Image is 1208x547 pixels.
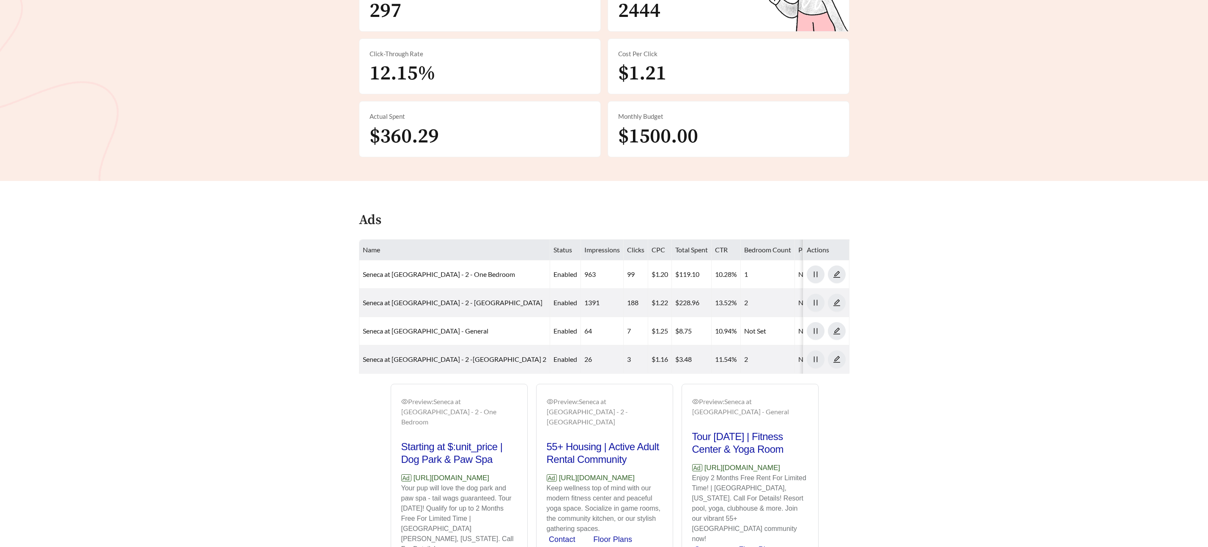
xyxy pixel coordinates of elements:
div: Preview: Seneca at [GEOGRAPHIC_DATA] - General [692,397,808,417]
span: pause [807,356,824,363]
p: Enjoy 2 Months Free Rent For Limited Time! | [GEOGRAPHIC_DATA], [US_STATE]. Call For Details! Res... [692,473,808,544]
div: Click-Through Rate [370,49,590,59]
span: 12.15% [370,61,436,86]
span: edit [828,356,845,363]
span: pause [807,327,824,335]
th: PMS/Scraper Unit Price [795,240,871,260]
td: $119.10 [672,260,712,289]
span: CTR [715,246,728,254]
span: edit [828,299,845,306]
button: edit [828,294,846,312]
td: 7 [624,317,648,345]
h2: Starting at $:unit_price | Dog Park & Paw Spa [401,440,517,466]
a: Seneca at [GEOGRAPHIC_DATA] - 2 - One Bedroom [363,270,515,278]
td: 10.94% [712,317,741,345]
td: Not Set [795,317,871,345]
p: [URL][DOMAIN_NAME] [692,462,808,473]
h2: Tour [DATE] | Fitness Center & Yoga Room [692,430,808,456]
span: eye [401,398,408,405]
div: Actual Spent [370,112,590,121]
span: eye [692,398,699,405]
button: pause [807,294,825,312]
td: 188 [624,289,648,317]
td: Not Set [741,317,795,345]
div: Cost Per Click [618,49,839,59]
td: 13.52% [712,289,741,317]
td: 1 [741,260,795,289]
a: edit [828,327,846,335]
span: edit [828,327,845,335]
button: edit [828,265,846,283]
th: Bedroom Count [741,240,795,260]
td: $1.22 [648,289,672,317]
td: $8.75 [672,317,712,345]
td: Not Set [795,345,871,374]
button: pause [807,265,825,283]
span: enabled [553,327,577,335]
button: edit [828,322,846,340]
a: Seneca at [GEOGRAPHIC_DATA] - 2 -[GEOGRAPHIC_DATA] 2 [363,355,546,363]
span: pause [807,299,824,306]
td: 10.28% [712,260,741,289]
p: Keep wellness top of mind with our modern fitness center and peaceful yoga space. Socialize in ga... [547,483,663,534]
span: enabled [553,355,577,363]
th: Actions [803,240,849,260]
th: Status [550,240,581,260]
div: Preview: Seneca at [GEOGRAPHIC_DATA] - 2 - [GEOGRAPHIC_DATA] [547,397,663,427]
button: edit [828,350,846,368]
td: $1.25 [648,317,672,345]
p: [URL][DOMAIN_NAME] [547,473,663,484]
td: $3.48 [672,345,712,374]
span: $360.29 [370,124,439,149]
td: 99 [624,260,648,289]
td: 963 [581,260,624,289]
span: Ad [547,474,557,481]
a: edit [828,298,846,306]
th: Clicks [624,240,648,260]
td: 3 [624,345,648,374]
span: Ad [692,464,702,471]
td: 11.54% [712,345,741,374]
a: edit [828,270,846,278]
div: Preview: Seneca at [GEOGRAPHIC_DATA] - 2 - One Bedroom [401,397,517,427]
a: Floor Plans [593,535,632,544]
span: enabled [553,270,577,278]
span: CPC [652,246,665,254]
a: Seneca at [GEOGRAPHIC_DATA] - 2 - [GEOGRAPHIC_DATA] [363,298,542,306]
td: Not Set [795,289,871,317]
span: enabled [553,298,577,306]
span: Ad [401,474,411,481]
td: 26 [581,345,624,374]
p: [URL][DOMAIN_NAME] [401,473,517,484]
span: $1.21 [618,61,666,86]
th: Impressions [581,240,624,260]
td: 64 [581,317,624,345]
td: $1.16 [648,345,672,374]
th: Name [359,240,550,260]
a: Contact [549,535,575,544]
span: eye [547,398,553,405]
button: pause [807,350,825,368]
a: edit [828,355,846,363]
span: pause [807,271,824,278]
td: $1.20 [648,260,672,289]
h4: Ads [359,213,381,228]
button: pause [807,322,825,340]
a: Seneca at [GEOGRAPHIC_DATA] - General [363,327,488,335]
td: $228.96 [672,289,712,317]
td: Not Set [795,260,871,289]
td: 2 [741,289,795,317]
td: 1391 [581,289,624,317]
div: Monthly Budget [618,112,839,121]
span: edit [828,271,845,278]
td: 2 [741,345,795,374]
th: Total Spent [672,240,712,260]
span: $1500.00 [618,124,698,149]
h2: 55+ Housing | Active Adult Rental Community [547,440,663,466]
